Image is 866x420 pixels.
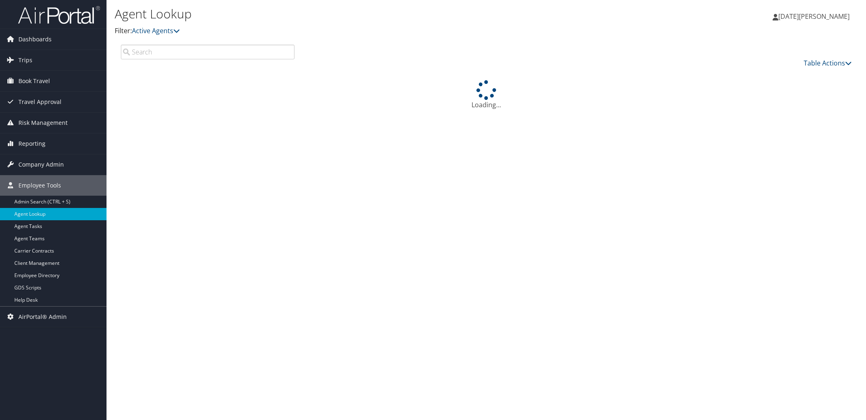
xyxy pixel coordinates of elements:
[18,154,64,175] span: Company Admin
[18,113,68,133] span: Risk Management
[778,12,850,21] span: [DATE][PERSON_NAME]
[115,5,610,23] h1: Agent Lookup
[115,26,610,36] p: Filter:
[773,4,858,29] a: [DATE][PERSON_NAME]
[18,5,100,25] img: airportal-logo.png
[115,80,858,110] div: Loading...
[132,26,180,35] a: Active Agents
[18,175,61,196] span: Employee Tools
[18,307,67,327] span: AirPortal® Admin
[18,133,45,154] span: Reporting
[18,92,61,112] span: Travel Approval
[18,71,50,91] span: Book Travel
[121,45,295,59] input: Search
[18,29,52,50] span: Dashboards
[804,59,852,68] a: Table Actions
[18,50,32,70] span: Trips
